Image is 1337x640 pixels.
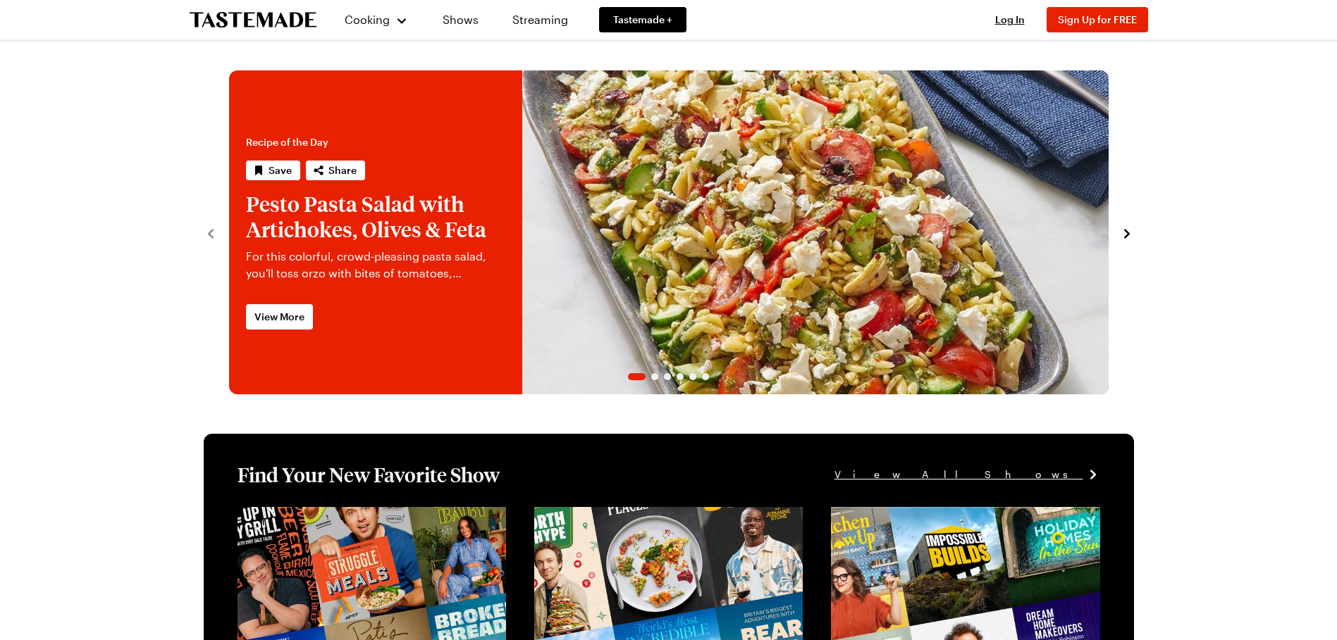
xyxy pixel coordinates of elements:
span: Go to slide 4 [677,373,684,380]
span: Go to slide 2 [651,373,658,380]
button: Log In [982,13,1038,27]
div: 1 / 6 [229,70,1109,394]
span: Share [328,163,357,177]
button: Save recipe [246,161,300,180]
a: To Tastemade Home Page [190,12,316,28]
button: navigate to next item [1120,224,1134,241]
button: Cooking [345,3,409,37]
span: Go to slide 6 [702,373,709,380]
button: Sign Up for FREE [1047,7,1148,32]
button: Share [306,161,365,180]
a: Tastemade + [599,7,686,32]
span: Save [269,163,292,177]
h1: Find Your New Favorite Show [238,462,500,487]
span: Go to slide 5 [689,373,696,380]
a: View More [246,304,313,330]
button: navigate to previous item [204,224,218,241]
a: View full content for [object Object] [831,508,1023,522]
span: Go to slide 1 [628,373,646,380]
span: Log In [995,13,1025,25]
span: Tastemade + [613,13,672,27]
a: View full content for [object Object] [534,508,727,522]
span: Sign Up for FREE [1058,13,1137,25]
a: View All Shows [834,467,1100,482]
span: Go to slide 3 [664,373,671,380]
span: View More [254,310,304,324]
span: View All Shows [834,467,1083,482]
span: Cooking [345,13,390,26]
a: View full content for [object Object] [238,508,430,522]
